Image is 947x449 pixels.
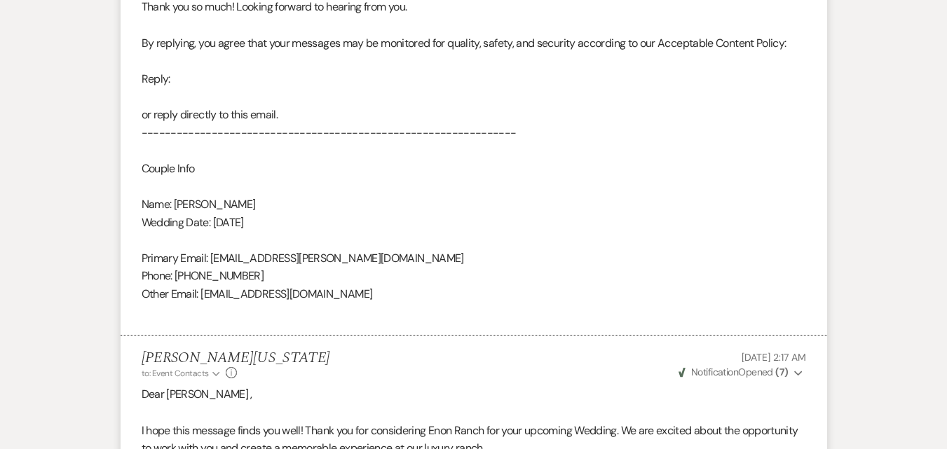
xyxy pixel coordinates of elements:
span: Notification [691,366,738,378]
span: [DATE] 2:17 AM [742,351,805,364]
h5: [PERSON_NAME][US_STATE] [142,350,330,367]
button: to: Event Contacts [142,367,222,380]
span: Opened [679,366,789,378]
button: NotificationOpened (7) [676,365,806,380]
p: Dear [PERSON_NAME] , [142,385,806,403]
span: to: Event Contacts [142,368,209,379]
strong: ( 7 ) [775,366,788,378]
